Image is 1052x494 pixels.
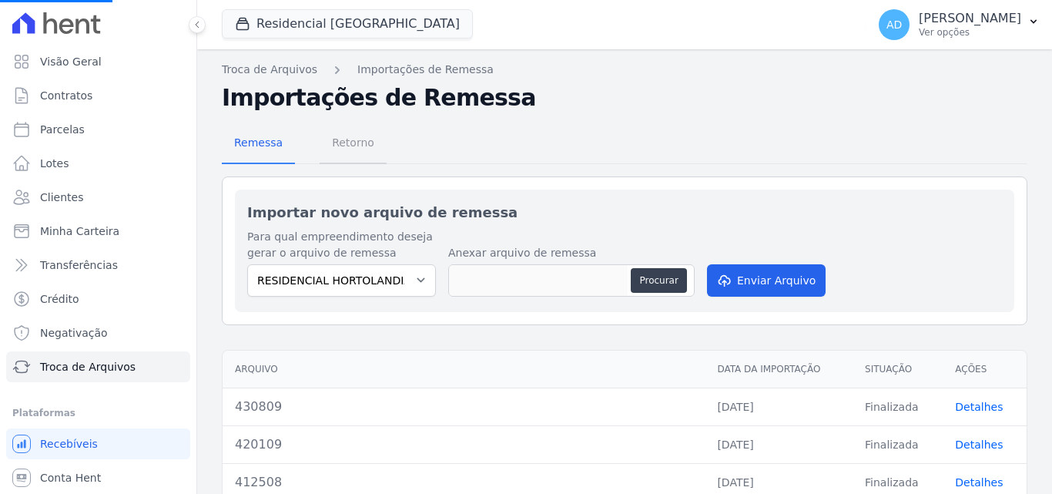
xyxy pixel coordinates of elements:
[222,124,295,164] a: Remessa
[40,257,118,273] span: Transferências
[222,124,387,164] nav: Tab selector
[40,359,136,375] span: Troca de Arquivos
[955,401,1003,413] a: Detalhes
[853,351,943,388] th: Situação
[705,351,853,388] th: Data da Importação
[247,229,436,261] label: Para qual empreendimento deseja gerar o arquivo de remessa
[853,425,943,463] td: Finalizada
[40,325,108,341] span: Negativação
[448,245,695,261] label: Anexar arquivo de remessa
[320,124,387,164] a: Retorno
[222,9,473,39] button: Residencial [GEOGRAPHIC_DATA]
[225,127,292,158] span: Remessa
[6,46,190,77] a: Visão Geral
[357,62,494,78] a: Importações de Remessa
[866,3,1052,46] button: AD [PERSON_NAME] Ver opções
[40,291,79,307] span: Crédito
[6,148,190,179] a: Lotes
[12,404,184,422] div: Plataformas
[6,250,190,281] a: Transferências
[705,388,853,425] td: [DATE]
[40,122,85,137] span: Parcelas
[222,62,1027,78] nav: Breadcrumb
[6,284,190,314] a: Crédito
[943,351,1027,388] th: Ações
[6,182,190,213] a: Clientes
[886,19,902,30] span: AD
[40,88,92,103] span: Contratos
[40,436,98,452] span: Recebíveis
[6,80,190,111] a: Contratos
[631,268,686,293] button: Procurar
[235,435,692,454] div: 420109
[919,11,1021,26] p: [PERSON_NAME]
[222,62,317,78] a: Troca de Arquivos
[6,318,190,348] a: Negativação
[6,114,190,145] a: Parcelas
[705,425,853,463] td: [DATE]
[40,156,69,171] span: Lotes
[235,473,692,492] div: 412508
[247,202,1002,223] h2: Importar novo arquivo de remessa
[323,127,384,158] span: Retorno
[222,84,1027,112] h2: Importações de Remessa
[6,428,190,459] a: Recebíveis
[223,351,705,388] th: Arquivo
[955,476,1003,489] a: Detalhes
[707,264,826,297] button: Enviar Arquivo
[40,470,101,486] span: Conta Hent
[6,462,190,493] a: Conta Hent
[6,216,190,247] a: Minha Carteira
[955,439,1003,451] a: Detalhes
[235,398,692,416] div: 430809
[6,351,190,382] a: Troca de Arquivos
[40,190,83,205] span: Clientes
[853,388,943,425] td: Finalizada
[40,223,119,239] span: Minha Carteira
[40,54,102,69] span: Visão Geral
[919,26,1021,39] p: Ver opções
